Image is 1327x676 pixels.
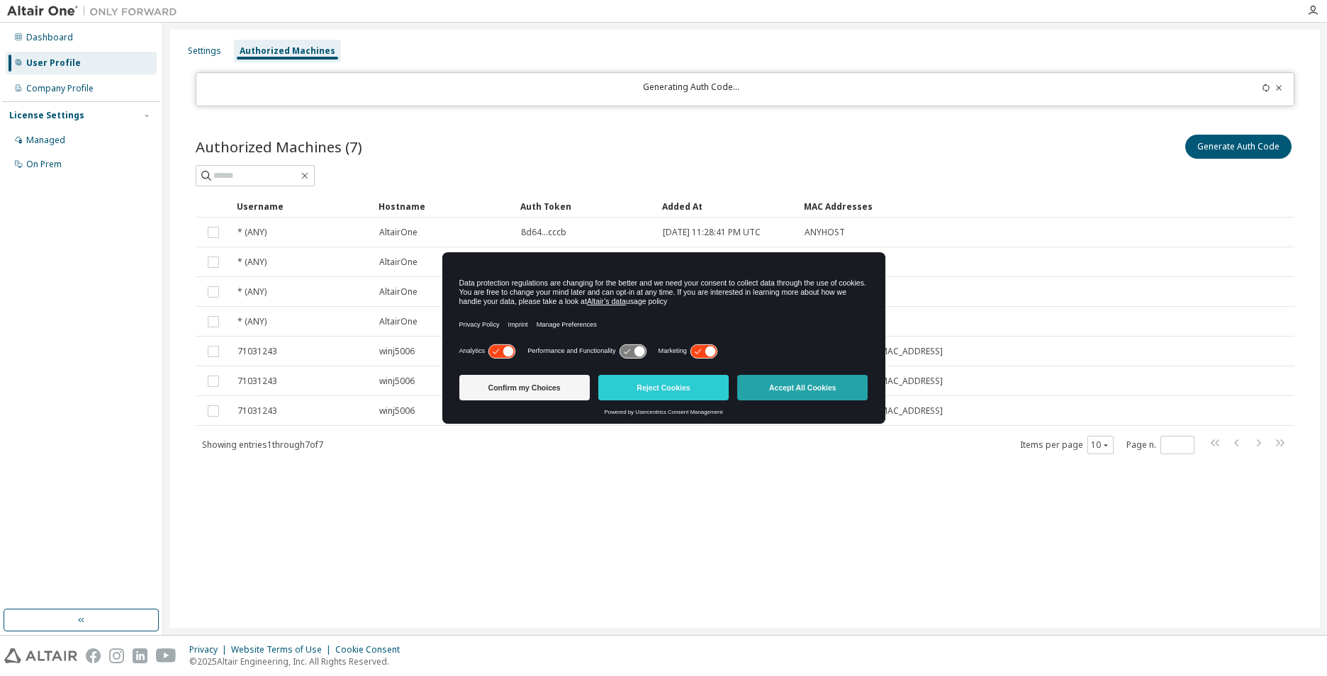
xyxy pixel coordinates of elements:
[237,195,367,218] div: Username
[379,227,418,238] span: AltairOne
[1020,436,1114,454] span: Items per page
[663,227,761,238] span: [DATE] 11:28:41 PM UTC
[26,135,65,146] div: Managed
[188,45,221,57] div: Settings
[4,648,77,663] img: altair_logo.svg
[202,439,323,451] span: Showing entries 1 through 7 of 7
[805,227,845,238] span: ANYHOST
[26,159,62,170] div: On Prem
[237,257,267,268] span: * (ANY)
[662,195,793,218] div: Added At
[231,644,335,655] div: Website Terms of Use
[1126,436,1194,454] span: Page n.
[521,227,566,238] span: 8d64...cccb
[189,655,408,667] p: © 2025 Altair Engineering, Inc. All Rights Reserved.
[7,4,184,18] img: Altair One
[379,405,415,417] span: winj5006
[804,195,1150,218] div: MAC Addresses
[240,45,335,57] div: Authorized Machines
[379,316,418,327] span: AltairOne
[237,346,277,357] span: 71031243
[26,32,73,43] div: Dashboard
[9,110,84,121] div: License Settings
[237,286,267,298] span: * (ANY)
[237,376,277,387] span: 71031243
[379,195,509,218] div: Hostname
[379,346,415,357] span: winj5006
[196,137,362,157] span: Authorized Machines (7)
[1185,135,1292,159] button: Generate Auth Code
[189,644,231,655] div: Privacy
[26,83,94,94] div: Company Profile
[379,286,418,298] span: AltairOne
[86,648,101,663] img: facebook.svg
[379,257,418,268] span: AltairOne
[379,376,415,387] span: winj5006
[237,227,267,238] span: * (ANY)
[237,316,267,327] span: * (ANY)
[1091,439,1110,451] button: 10
[156,648,177,663] img: youtube.svg
[133,648,147,663] img: linkedin.svg
[26,57,81,69] div: User Profile
[205,81,1177,97] div: Generating Auth Code...
[109,648,124,663] img: instagram.svg
[237,405,277,417] span: 71031243
[520,195,651,218] div: Auth Token
[335,644,408,655] div: Cookie Consent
